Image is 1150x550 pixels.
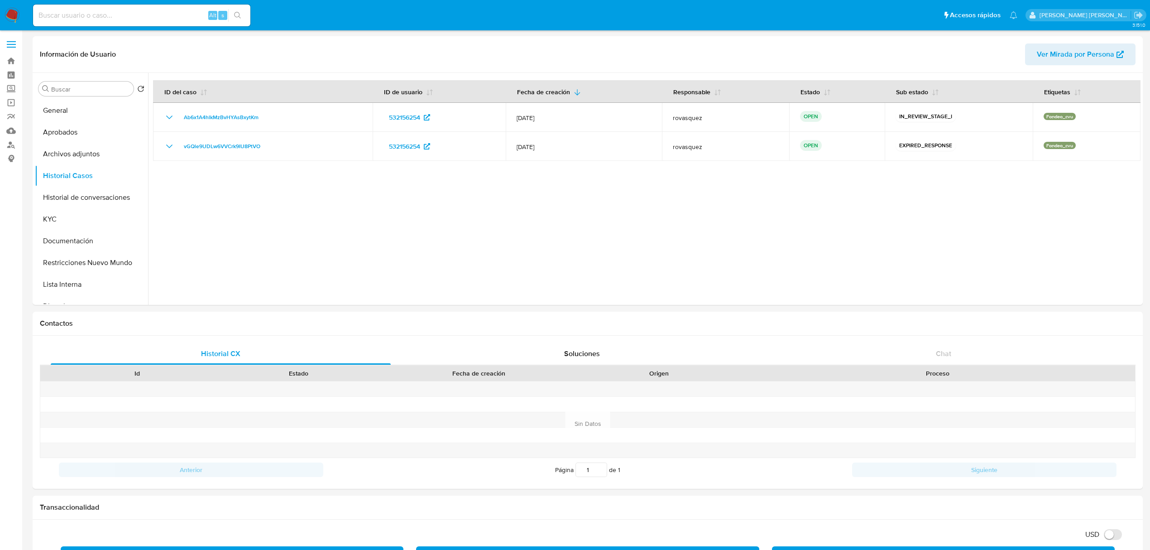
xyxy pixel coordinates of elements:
[950,10,1001,20] span: Accesos rápidos
[221,11,224,19] span: s
[1037,43,1114,65] span: Ver Mirada por Persona
[35,121,148,143] button: Aprobados
[555,463,620,477] span: Página de
[564,348,600,359] span: Soluciones
[201,348,240,359] span: Historial CX
[35,208,148,230] button: KYC
[224,369,373,378] div: Estado
[746,369,1129,378] div: Proceso
[852,463,1116,477] button: Siguiente
[137,85,144,95] button: Volver al orden por defecto
[51,85,130,93] input: Buscar
[59,463,323,477] button: Anterior
[35,252,148,274] button: Restricciones Nuevo Mundo
[618,465,620,474] span: 1
[228,9,247,22] button: search-icon
[585,369,733,378] div: Origen
[42,85,49,92] button: Buscar
[1010,11,1017,19] a: Notificaciones
[35,295,148,317] button: Direcciones
[1025,43,1136,65] button: Ver Mirada por Persona
[40,503,1136,512] h1: Transaccionalidad
[40,50,116,59] h1: Información de Usuario
[936,348,951,359] span: Chat
[40,319,1136,328] h1: Contactos
[1134,10,1143,20] a: Salir
[386,369,572,378] div: Fecha de creación
[35,143,148,165] button: Archivos adjuntos
[35,165,148,187] button: Historial Casos
[35,187,148,208] button: Historial de conversaciones
[35,230,148,252] button: Documentación
[62,369,211,378] div: Id
[33,10,250,21] input: Buscar usuario o caso...
[1040,11,1131,19] p: roxana.vasquez@mercadolibre.com
[35,274,148,295] button: Lista Interna
[209,11,216,19] span: Alt
[35,100,148,121] button: General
